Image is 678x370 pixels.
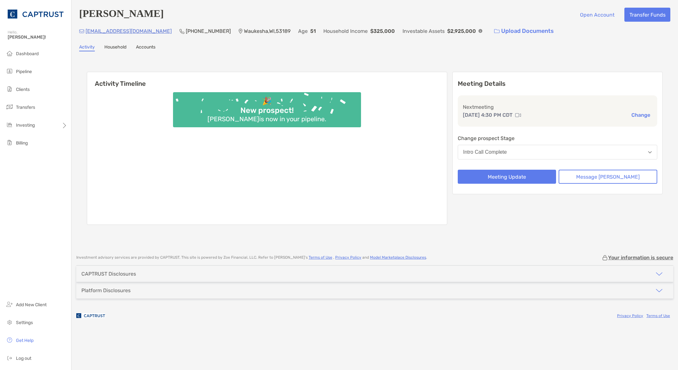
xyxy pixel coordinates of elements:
[16,51,39,56] span: Dashboard
[6,85,13,93] img: clients icon
[6,103,13,111] img: transfers icon
[515,113,521,118] img: communication type
[16,87,30,92] span: Clients
[8,34,67,40] span: [PERSON_NAME]!
[81,271,136,277] div: CAPTRUST Disclosures
[463,149,507,155] div: Intro Call Complete
[323,27,368,35] p: Household Income
[16,302,47,307] span: Add New Client
[648,151,652,153] img: Open dropdown arrow
[260,97,274,106] div: 🎉
[79,44,95,51] a: Activity
[238,106,296,115] div: New prospect!
[16,338,34,343] span: Get Help
[16,122,35,128] span: Investing
[104,44,126,51] a: Household
[490,24,558,38] a: Upload Documents
[478,29,482,33] img: Info Icon
[238,29,243,34] img: Location Icon
[559,170,657,184] button: Message [PERSON_NAME]
[335,255,361,260] a: Privacy Policy
[624,8,670,22] button: Transfer Funds
[16,320,33,325] span: Settings
[370,27,395,35] p: $325,000
[136,44,155,51] a: Accounts
[617,314,643,318] a: Privacy Policy
[309,255,332,260] a: Terms of Use
[370,255,426,260] a: Model Marketplace Disclosures
[6,318,13,326] img: settings icon
[6,300,13,308] img: add_new_client icon
[244,27,290,35] p: Waukesha , WI , 53189
[298,27,308,35] p: Age
[646,314,670,318] a: Terms of Use
[6,67,13,75] img: pipeline icon
[403,27,445,35] p: Investable Assets
[447,27,476,35] p: $2,925,000
[458,170,556,184] button: Meeting Update
[16,140,28,146] span: Billing
[6,354,13,362] img: logout icon
[179,29,185,34] img: Phone Icon
[76,308,105,323] img: company logo
[76,255,427,260] p: Investment advisory services are provided by CAPTRUST . This site is powered by Zoe Financial, LL...
[458,145,657,159] button: Intro Call Complete
[575,8,619,22] button: Open Account
[6,139,13,146] img: billing icon
[173,92,361,122] img: Confetti
[81,287,131,293] div: Platform Disclosures
[79,8,164,22] h4: [PERSON_NAME]
[494,29,500,33] img: button icon
[87,72,447,87] h6: Activity Timeline
[6,336,13,344] img: get-help icon
[8,3,64,26] img: CAPTRUST Logo
[86,27,172,35] p: [EMAIL_ADDRESS][DOMAIN_NAME]
[16,105,35,110] span: Transfers
[655,270,663,278] img: icon arrow
[655,287,663,294] img: icon arrow
[608,255,673,261] p: Your information is secure
[458,80,657,88] p: Meeting Details
[186,27,231,35] p: [PHONE_NUMBER]
[6,49,13,57] img: dashboard icon
[458,134,657,142] p: Change prospect Stage
[205,115,329,123] div: [PERSON_NAME] is now in your pipeline.
[6,121,13,129] img: investing icon
[629,112,652,118] button: Change
[79,29,84,33] img: Email Icon
[16,356,31,361] span: Log out
[463,111,513,119] p: [DATE] 4:30 PM CDT
[463,103,652,111] p: Next meeting
[16,69,32,74] span: Pipeline
[310,27,316,35] p: 51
